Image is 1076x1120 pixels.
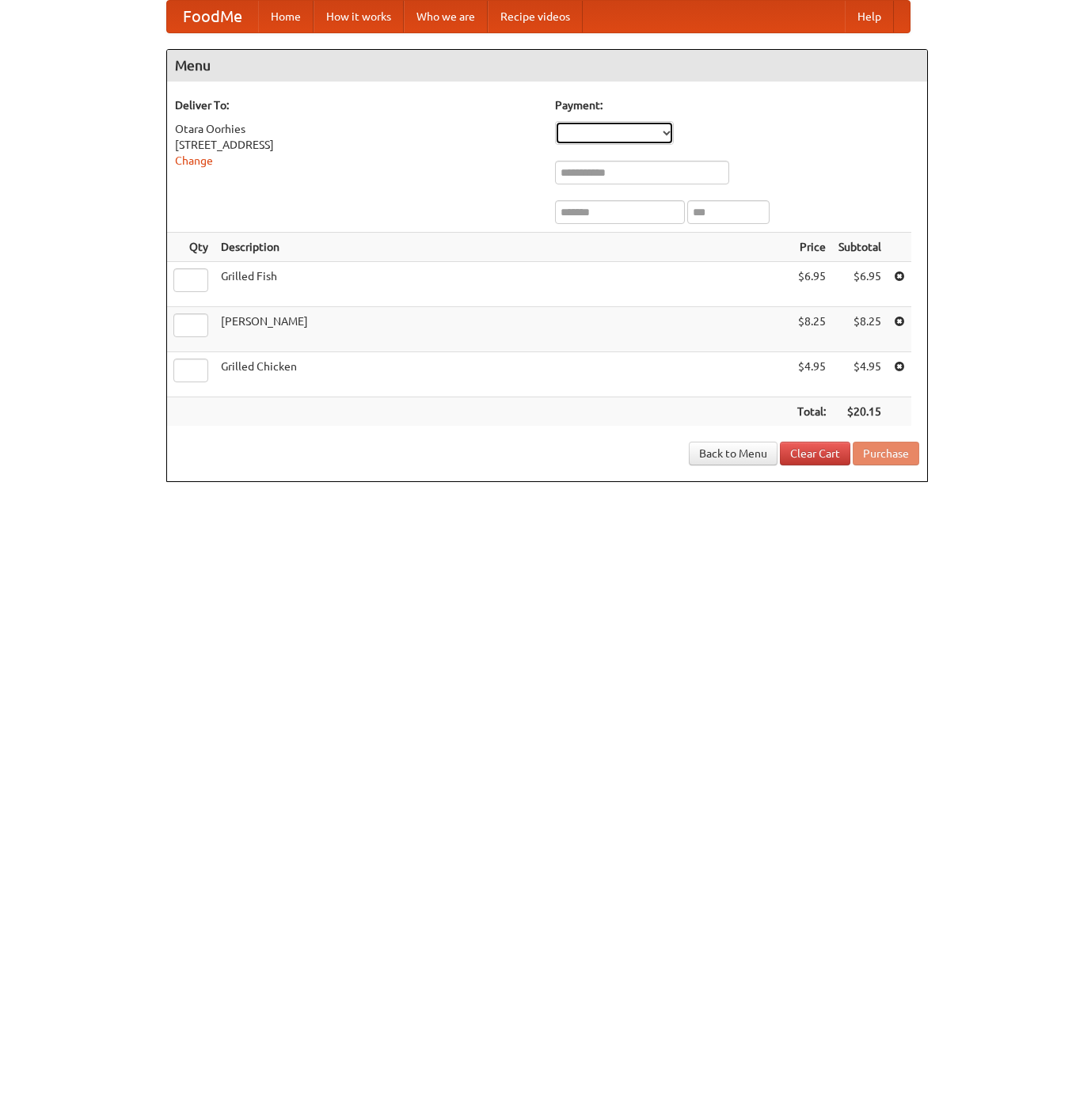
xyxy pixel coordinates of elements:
button: Purchase [853,442,919,465]
td: Grilled Fish [215,262,791,307]
div: Otara Oorhies [175,121,539,137]
th: Qty [167,233,215,262]
td: $6.95 [791,262,832,307]
h5: Deliver To: [175,97,539,113]
a: Back to Menu [689,442,778,465]
a: Clear Cart [780,442,850,465]
a: How it works [314,1,404,32]
a: FoodMe [167,1,258,32]
th: Price [791,233,832,262]
a: Change [175,154,213,167]
th: $20.15 [832,397,888,427]
td: $8.25 [791,307,832,352]
td: $8.25 [832,307,888,352]
th: Description [215,233,791,262]
td: $4.95 [832,352,888,397]
a: Recipe videos [488,1,583,32]
div: [STREET_ADDRESS] [175,137,539,153]
a: Home [258,1,314,32]
td: Grilled Chicken [215,352,791,397]
td: [PERSON_NAME] [215,307,791,352]
h5: Payment: [555,97,919,113]
a: Who we are [404,1,488,32]
td: $4.95 [791,352,832,397]
a: Help [845,1,894,32]
td: $6.95 [832,262,888,307]
h4: Menu [167,50,927,82]
th: Total: [791,397,832,427]
th: Subtotal [832,233,888,262]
